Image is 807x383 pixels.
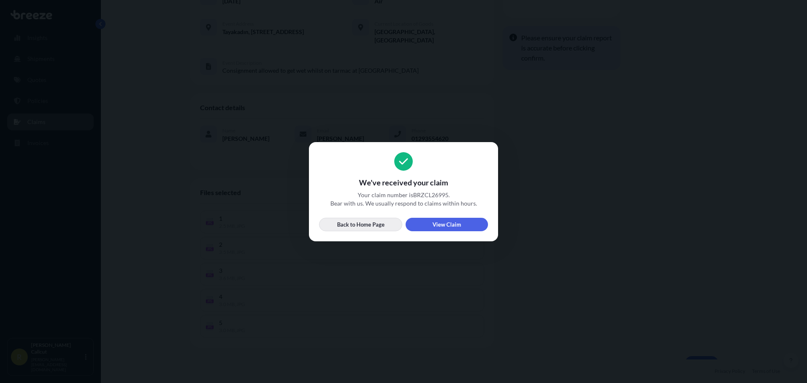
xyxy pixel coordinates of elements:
[433,220,461,229] p: View Claim
[319,191,488,199] span: Your claim number is BRZCL26995 .
[319,199,488,208] span: Bear with us. We usually respond to claims within hours.
[319,218,402,231] a: Back to Home Page
[337,220,385,229] p: Back to Home Page
[319,177,488,188] span: We've received your claim
[406,218,488,231] a: View Claim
